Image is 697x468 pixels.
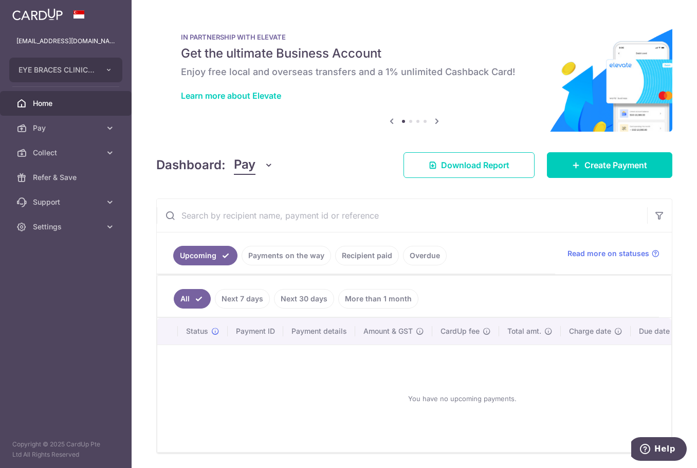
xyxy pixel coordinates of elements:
[569,326,611,336] span: Charge date
[157,199,647,232] input: Search by recipient name, payment id or reference
[584,159,647,171] span: Create Payment
[33,172,101,183] span: Refer & Save
[547,152,672,178] a: Create Payment
[181,45,648,62] h5: Get the ultimate Business Account
[631,437,687,463] iframe: Opens a widget where you can find more information
[33,222,101,232] span: Settings
[639,326,670,336] span: Due date
[234,155,255,175] span: Pay
[228,318,283,345] th: Payment ID
[441,159,509,171] span: Download Report
[403,246,447,265] a: Overdue
[567,248,649,259] span: Read more on statuses
[9,58,122,82] button: EYE BRACES CLINIC PTE. LTD.
[215,289,270,309] a: Next 7 days
[403,152,535,178] a: Download Report
[441,326,480,336] span: CardUp fee
[174,289,211,309] a: All
[338,289,418,309] a: More than 1 month
[173,246,237,265] a: Upcoming
[19,65,95,75] span: EYE BRACES CLINIC PTE. LTD.
[186,326,208,336] span: Status
[507,326,541,336] span: Total amt.
[33,98,101,109] span: Home
[33,148,101,158] span: Collect
[16,36,115,46] p: [EMAIL_ADDRESS][DOMAIN_NAME]
[283,318,355,345] th: Payment details
[234,155,273,175] button: Pay
[363,326,413,336] span: Amount & GST
[567,248,659,259] a: Read more on statuses
[181,91,281,101] a: Learn more about Elevate
[12,8,63,21] img: CardUp
[33,123,101,133] span: Pay
[33,197,101,207] span: Support
[156,156,226,174] h4: Dashboard:
[242,246,331,265] a: Payments on the way
[181,33,648,41] p: IN PARTNERSHIP WITH ELEVATE
[156,16,672,132] img: Renovation banner
[181,66,648,78] h6: Enjoy free local and overseas transfers and a 1% unlimited Cashback Card!
[274,289,334,309] a: Next 30 days
[335,246,399,265] a: Recipient paid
